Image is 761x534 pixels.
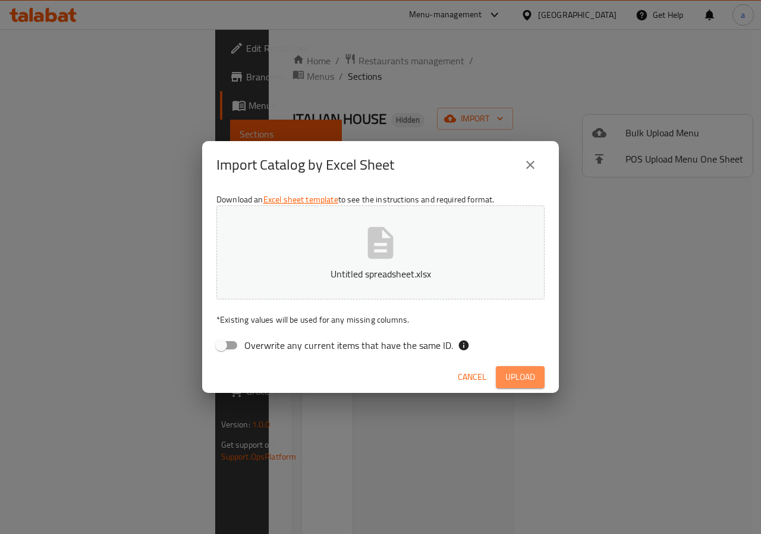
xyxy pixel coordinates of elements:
[216,205,545,299] button: Untitled spreadsheet.xlsx
[202,189,559,361] div: Download an to see the instructions and required format.
[235,267,526,281] p: Untitled spreadsheet.xlsx
[453,366,491,388] button: Cancel
[516,151,545,179] button: close
[244,338,453,352] span: Overwrite any current items that have the same ID.
[458,370,486,385] span: Cancel
[458,339,470,351] svg: If the overwrite option isn't selected, then the items that match an existing ID will be ignored ...
[496,366,545,388] button: Upload
[216,314,545,326] p: Existing values will be used for any missing columns.
[263,192,338,207] a: Excel sheet template
[505,370,535,385] span: Upload
[216,155,394,174] h2: Import Catalog by Excel Sheet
